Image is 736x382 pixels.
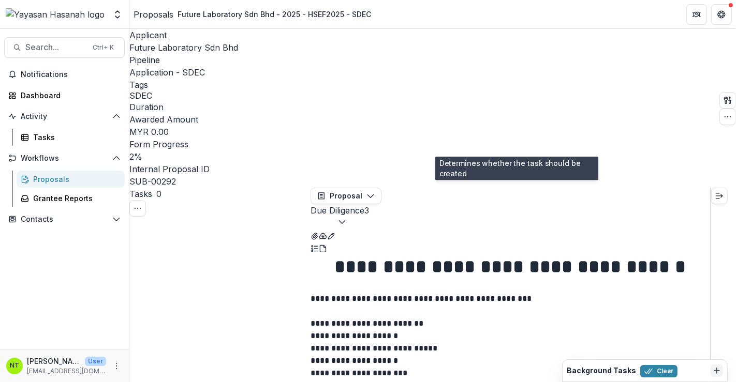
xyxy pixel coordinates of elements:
p: Pipeline [129,54,238,66]
button: Open Workflows [4,150,125,166]
h2: Background Tasks [567,366,636,375]
p: SUB-00292 [129,175,176,188]
nav: breadcrumb [134,7,375,22]
img: Yayasan Hasanah logo [6,8,105,21]
p: Applicant [129,29,238,41]
p: Form Progress [129,138,238,150]
div: Ctrl + K [91,42,116,53]
p: [EMAIL_ADDRESS][DOMAIN_NAME] [27,366,106,376]
button: Get Help [711,4,732,25]
button: More [110,360,123,372]
p: 2 % [129,150,142,163]
p: [PERSON_NAME] [27,356,81,366]
p: Awarded Amount [129,113,238,126]
div: Dashboard [21,90,116,101]
button: Open Activity [4,108,125,125]
button: Open entity switcher [110,4,125,25]
div: Proposals [33,174,116,185]
button: Plaintext view [311,241,319,254]
button: Edit as form [327,229,335,241]
div: Tasks [33,132,116,143]
button: Expand right [711,188,728,204]
button: View Attached Files [311,229,319,241]
p: MYR 0.00 [129,126,169,138]
button: Open Contacts [4,211,125,227]
button: Dismiss [711,364,723,377]
span: SDEC [129,91,152,101]
button: PDF view [319,241,327,254]
div: Nur Atiqah binti Adul Taib [10,362,19,369]
span: Future Laboratory Sdn Bhd [129,42,238,53]
span: Notifications [21,70,121,79]
div: Grantee Reports [33,193,116,204]
span: Search... [25,42,86,52]
span: Contacts [21,215,108,224]
p: Duration [129,101,238,113]
div: Proposals [134,8,173,21]
span: Workflows [21,154,108,163]
button: Clear [640,365,678,377]
button: Partners [686,4,707,25]
p: User [85,357,106,366]
span: 0 [156,189,161,199]
div: Future Laboratory Sdn Bhd - 2025 - HSEF2025 - SDEC [178,9,371,20]
h3: Tasks [129,188,152,200]
p: Tags [129,79,238,91]
p: Internal Proposal ID [129,163,238,175]
p: Application - SDEC [129,66,205,79]
button: Toggle View Cancelled Tasks [129,200,146,217]
span: Activity [21,112,108,121]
